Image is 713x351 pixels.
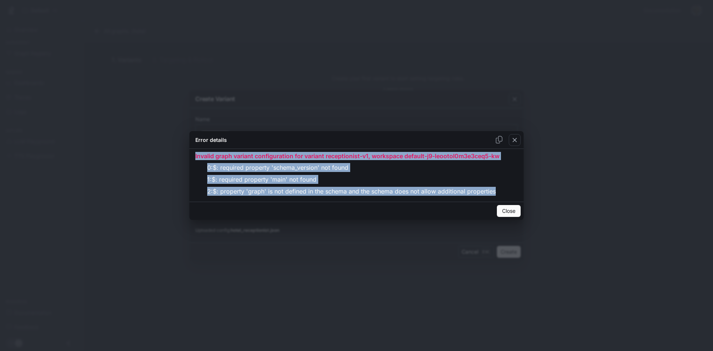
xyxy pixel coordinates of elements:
[201,173,502,185] li: 1 : $: required property 'main' not found
[201,162,502,173] li: 0 : $: required property 'schema_version' not found
[195,136,227,144] h6: Error details
[497,205,521,217] button: Close
[492,133,506,146] button: Copy error
[201,185,502,197] li: 2 : $: property 'graph' is not defined in the schema and the schema does not allow additional pro...
[195,152,518,160] h5: Invalid graph variant configuration for variant receptionist-v1, workspace default-j9-leootol0m3e...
